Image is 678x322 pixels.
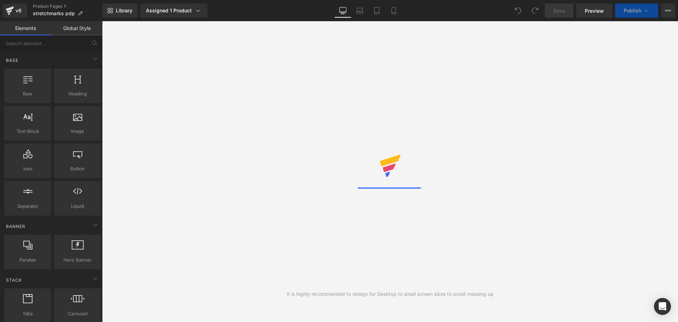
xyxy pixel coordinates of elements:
span: Icon [6,165,49,172]
span: Separator [6,203,49,210]
span: Preview [585,7,604,14]
span: Stack [5,277,23,283]
span: Image [56,128,99,135]
a: Product Pages [33,4,102,9]
div: It is highly recommended to design for Desktop to small screen sizes to avoid messing up [287,290,494,298]
div: v6 [14,6,23,15]
span: Heading [56,90,99,98]
button: Undo [511,4,525,18]
button: Redo [528,4,542,18]
span: Save [553,7,565,14]
span: Hero Banner [56,256,99,264]
span: Carousel [56,310,99,317]
a: New Library [102,4,137,18]
a: Preview [576,4,612,18]
a: Desktop [334,4,351,18]
a: Tablet [368,4,385,18]
a: v6 [3,4,27,18]
button: Publish [615,4,658,18]
span: Row [6,90,49,98]
span: Tabs [6,310,49,317]
a: Global Style [51,21,102,35]
a: Laptop [351,4,368,18]
span: Library [116,7,132,14]
span: Button [56,165,99,172]
button: More [661,4,675,18]
span: Base [5,57,19,64]
div: Assigned 1 Product [146,7,202,14]
span: Publish [624,8,641,13]
span: Text Block [6,128,49,135]
a: Mobile [385,4,402,18]
span: Banner [5,223,26,230]
div: Open Intercom Messenger [654,298,671,315]
span: Liquid [56,203,99,210]
span: stretchmarks pdp [33,11,75,16]
span: Parallax [6,256,49,264]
